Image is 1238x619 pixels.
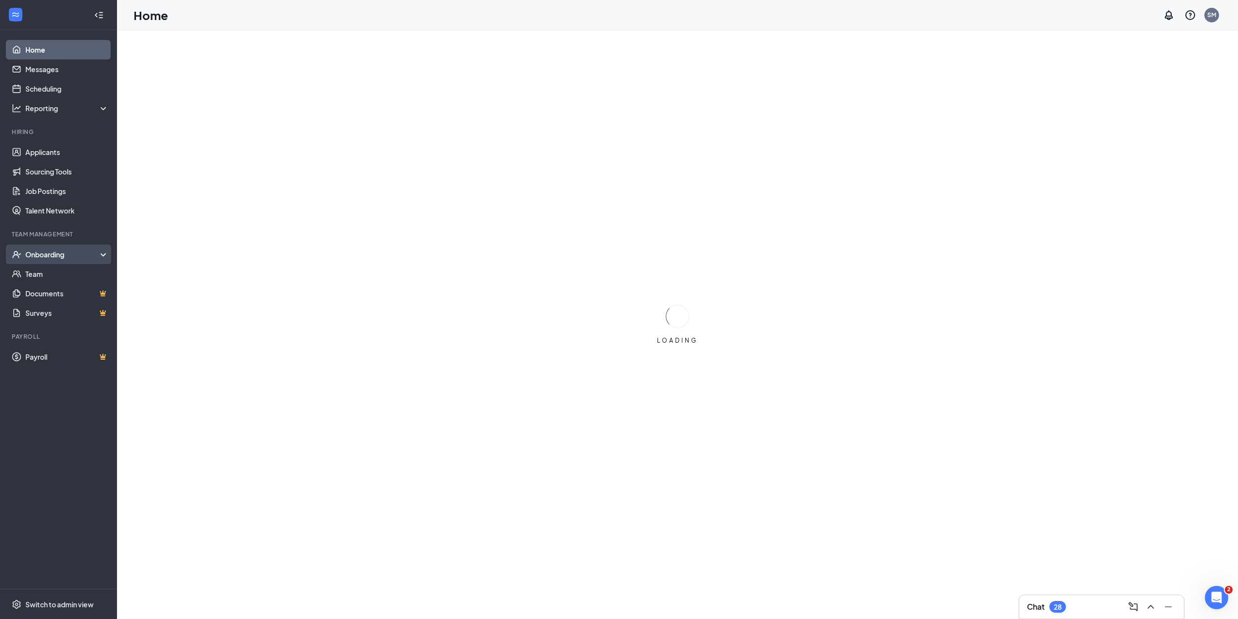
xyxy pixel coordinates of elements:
svg: ComposeMessage [1127,601,1139,613]
svg: Settings [12,600,21,609]
a: Team [25,264,109,284]
a: Applicants [25,142,109,162]
button: ComposeMessage [1125,599,1141,615]
div: LOADING [653,336,702,345]
a: DocumentsCrown [25,284,109,303]
svg: Analysis [12,103,21,113]
h1: Home [134,7,168,23]
div: Payroll [12,332,107,341]
svg: Minimize [1162,601,1174,613]
a: Talent Network [25,201,109,220]
a: Scheduling [25,79,109,98]
svg: ChevronUp [1145,601,1157,613]
a: PayrollCrown [25,347,109,367]
div: SM [1207,11,1216,19]
h3: Chat [1027,601,1045,612]
a: Job Postings [25,181,109,201]
svg: UserCheck [12,250,21,259]
iframe: Intercom live chat [1205,586,1228,609]
span: 2 [1225,586,1233,594]
div: 28 [1054,603,1062,611]
a: Home [25,40,109,59]
div: Reporting [25,103,109,113]
div: Hiring [12,128,107,136]
div: Switch to admin view [25,600,94,609]
svg: QuestionInfo [1184,9,1196,21]
a: Sourcing Tools [25,162,109,181]
button: Minimize [1161,599,1176,615]
button: ChevronUp [1143,599,1159,615]
svg: Collapse [94,10,104,20]
svg: WorkstreamLogo [11,10,20,19]
svg: Notifications [1163,9,1175,21]
a: SurveysCrown [25,303,109,323]
div: Team Management [12,230,107,238]
div: Onboarding [25,250,100,259]
a: Messages [25,59,109,79]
